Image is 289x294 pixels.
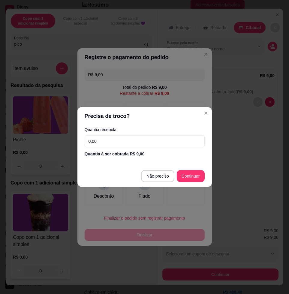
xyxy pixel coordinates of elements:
[177,170,205,182] button: Continuar
[85,151,205,157] div: Quantia à ser cobrada R$ 9,00
[141,170,174,182] button: Não preciso
[201,108,211,118] button: Close
[85,127,205,132] label: Quantia recebida
[77,107,212,125] header: Precisa de troco?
